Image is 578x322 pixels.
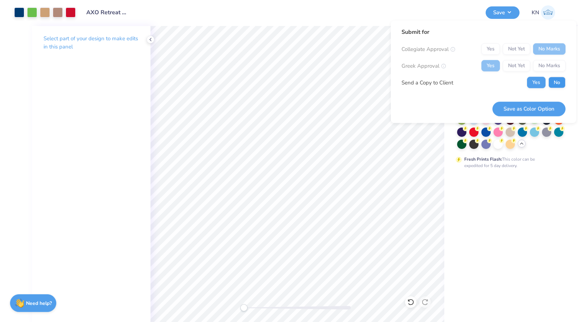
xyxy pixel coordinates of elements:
button: Save [486,6,520,19]
span: KN [532,9,539,17]
img: Kayleigh Nario [541,5,555,20]
div: This color can be expedited for 5 day delivery. [464,156,552,169]
strong: Fresh Prints Flash: [464,156,502,162]
strong: Need help? [26,300,52,307]
a: KN [528,5,558,20]
button: Save as Color Option [492,102,566,116]
div: Submit for [401,28,566,36]
div: Send a Copy to Client [401,78,453,87]
div: Accessibility label [240,304,247,311]
button: Yes [527,77,546,88]
input: Untitled Design [81,5,133,20]
p: Select part of your design to make edits in this panel [44,35,139,51]
button: No [548,77,566,88]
